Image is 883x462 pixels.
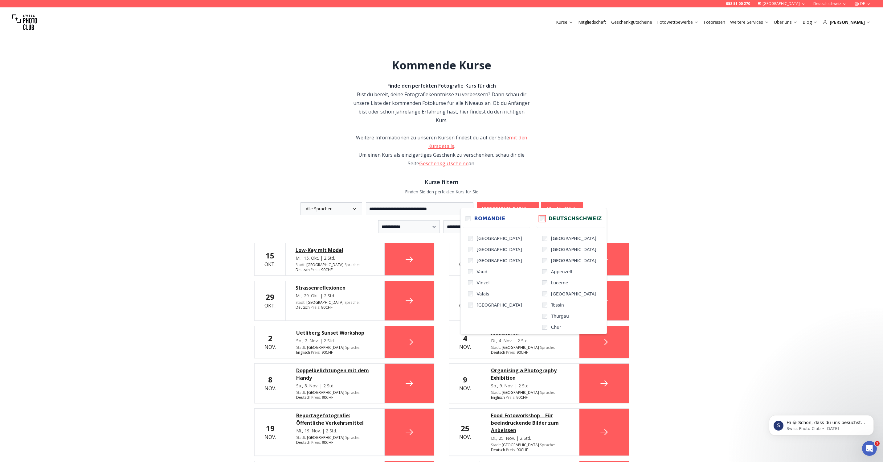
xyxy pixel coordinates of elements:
[459,251,470,268] div: Okt.
[353,133,530,168] div: Weitere Informationen zu unseren Kursen findest du auf der Seite . Um einen Kurs als einzigartige...
[542,314,547,319] input: Thurgau
[296,345,306,350] span: Stadt :
[296,262,374,272] div: [GEOGRAPHIC_DATA] 90 CHF
[542,247,547,252] input: [GEOGRAPHIC_DATA]
[551,258,596,264] span: [GEOGRAPHIC_DATA]
[345,300,360,305] span: Sprache :
[296,300,374,310] div: [GEOGRAPHIC_DATA] 90 CHF
[296,428,374,434] div: Mi., 19. Nov. | 2 Std.
[468,269,473,274] input: Vaud
[578,19,606,25] a: Mitgliedschaft
[296,390,306,395] span: Stadt :
[726,1,750,6] a: 058 51 00 270
[491,443,569,452] div: [GEOGRAPHIC_DATA] 90 CHF
[311,440,321,445] span: Preis :
[542,258,547,263] input: [GEOGRAPHIC_DATA]
[576,18,609,27] button: Mitgliedschaft
[477,269,488,275] span: Vaud
[540,442,555,448] span: Sprache :
[459,292,470,309] div: Okt.
[296,300,305,305] span: Stadt :
[542,291,547,296] input: [GEOGRAPHIC_DATA]
[551,324,561,330] span: Chur
[468,247,473,252] input: [GEOGRAPHIC_DATA]
[468,291,473,296] input: Valais
[542,325,547,330] input: Chur
[459,375,471,392] div: Nov.
[701,18,728,27] button: Fotoreisen
[491,350,505,355] span: Deutsch
[542,269,547,274] input: Appenzell
[655,18,701,27] button: Fotowettbewerbe
[542,236,547,241] input: [GEOGRAPHIC_DATA]
[491,442,501,448] span: Stadt :
[657,19,699,25] a: Fotowettbewerbe
[760,402,883,445] iframe: Intercom notifications message
[296,367,374,382] a: Doppelbelichtungen mit dem Handy
[474,215,505,222] span: Romandie
[551,302,564,308] span: Tessin
[875,441,880,446] span: 1
[296,284,374,291] a: Strassenreflexionen
[506,395,515,400] span: Preis :
[345,262,360,267] span: Sprache :
[609,18,655,27] button: Geschenkgutscheine
[296,412,374,427] a: Reportagefotografie: Öffentliche Verkehrsmittel
[296,395,310,400] span: Deutsch
[540,216,545,221] input: Deutschschweiz
[477,302,522,308] span: [GEOGRAPHIC_DATA]
[491,412,569,434] a: Food-Fotoworkshop – Für beeindruckende Bilder zum Anbeissen
[463,374,467,385] b: 9
[542,280,547,285] input: Lucerne
[461,423,469,433] b: 25
[540,390,555,395] span: Sprache :
[311,267,320,272] span: Preis :
[311,305,320,310] span: Preis :
[296,390,374,400] div: [GEOGRAPHIC_DATA] 90 CHF
[803,19,818,25] a: Blog
[296,329,374,336] div: Uetliberg Sunset Workshop
[771,18,800,27] button: Über uns
[823,19,871,25] div: [PERSON_NAME]
[266,292,274,302] b: 29
[491,345,569,355] div: [GEOGRAPHIC_DATA] 90 CHF
[491,395,505,400] span: Englisch
[491,338,569,344] div: Di., 4. Nov. | 2 Std.
[551,235,596,241] span: [GEOGRAPHIC_DATA]
[551,291,596,297] span: [GEOGRAPHIC_DATA]
[556,19,573,25] a: Kurse
[551,313,569,319] span: Thurgau
[268,374,272,385] b: 8
[506,350,516,355] span: Preis :
[468,303,473,307] input: [GEOGRAPHIC_DATA]
[491,390,569,400] div: [GEOGRAPHIC_DATA] 90 CHF
[296,345,374,355] div: [GEOGRAPHIC_DATA] 90 CHF
[296,435,306,440] span: Stadt :
[800,18,820,27] button: Blog
[296,440,310,445] span: Deutsch
[491,435,569,441] div: Di., 25. Nov. | 2 Std.
[387,82,496,89] strong: Finde den perfekten Fotografie-Kurs für dich
[491,367,569,382] a: Organising a Photography Exhibition
[345,390,360,395] span: Sprache :
[551,280,568,286] span: Lucerne
[296,305,310,310] span: Deutsch
[296,255,374,261] div: Mi., 15. Okt. | 2 Std.
[266,250,274,261] b: 15
[477,291,489,297] span: Valais
[254,189,629,195] p: Finden Sie den perfekten Kurs für Sie
[296,267,310,272] span: Deutsch
[477,235,522,241] span: [GEOGRAPHIC_DATA]
[296,383,374,389] div: Sa., 8. Nov. | 2 Std.
[296,246,374,254] div: Low-Key mit Model
[392,59,491,72] h1: Kommende Kurse
[463,333,467,343] b: 4
[542,303,547,307] input: Tessin
[554,18,576,27] button: Kurse
[254,178,629,186] h3: Kurse filtern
